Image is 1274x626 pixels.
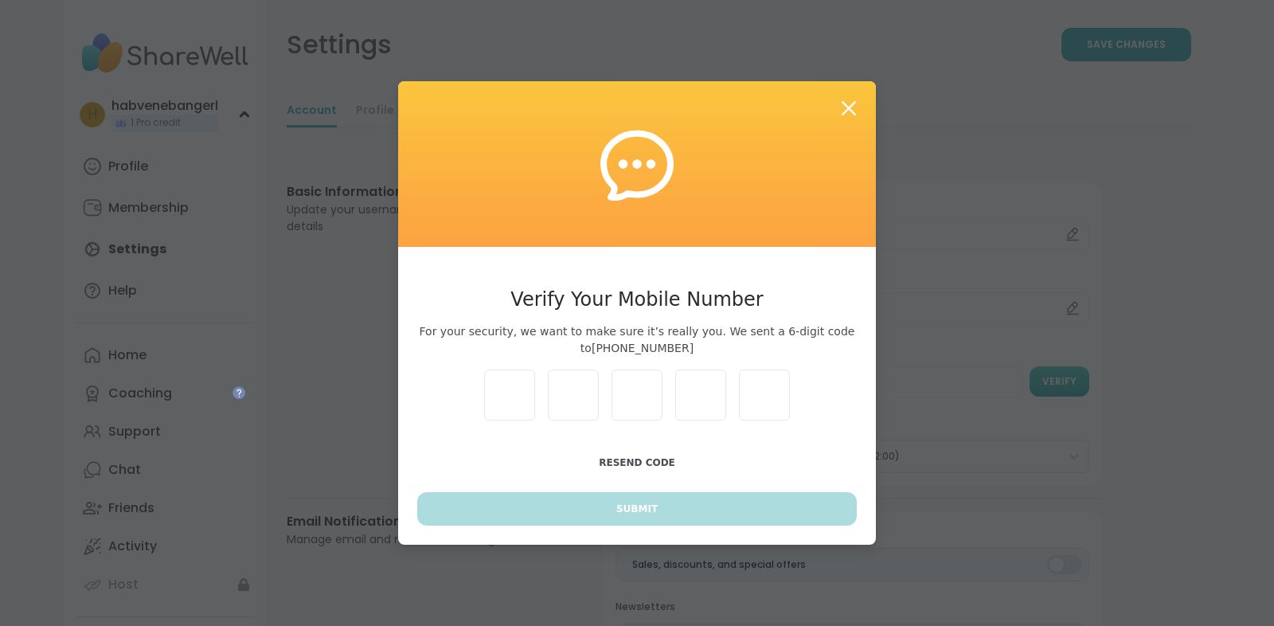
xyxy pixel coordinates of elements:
span: Resend Code [599,457,675,468]
span: Submit [616,502,658,516]
button: Resend Code [417,446,857,479]
iframe: Spotlight [233,386,245,399]
span: For your security, we want to make sure it’s really you. We sent a 6-digit code to [PHONE_NUMBER] [417,323,857,357]
button: Submit [417,492,857,526]
h3: Verify Your Mobile Number [417,285,857,314]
